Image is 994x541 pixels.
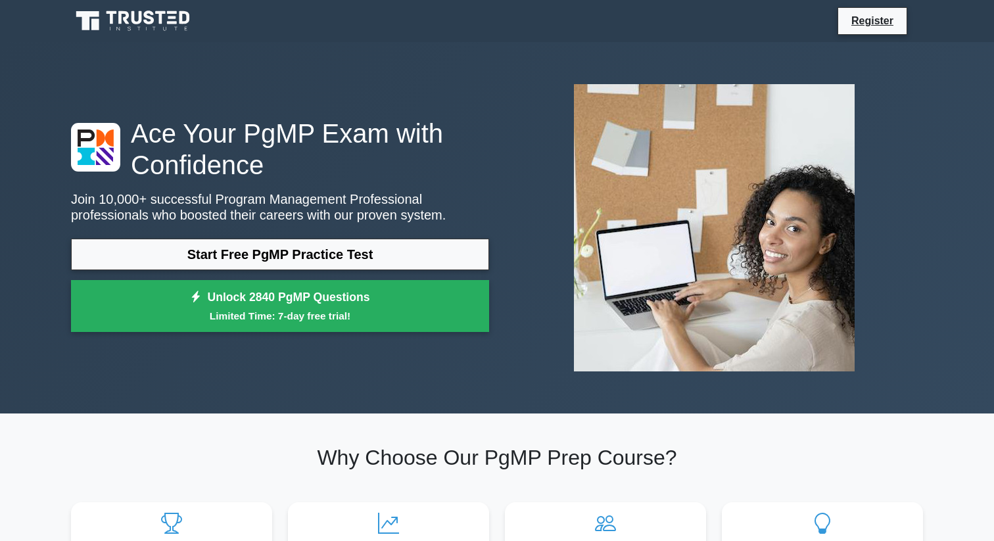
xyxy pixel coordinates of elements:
small: Limited Time: 7-day free trial! [87,308,473,323]
a: Unlock 2840 PgMP QuestionsLimited Time: 7-day free trial! [71,280,489,333]
h2: Why Choose Our PgMP Prep Course? [71,445,923,470]
h1: Ace Your PgMP Exam with Confidence [71,118,489,181]
p: Join 10,000+ successful Program Management Professional professionals who boosted their careers w... [71,191,489,223]
a: Start Free PgMP Practice Test [71,239,489,270]
a: Register [843,12,901,29]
